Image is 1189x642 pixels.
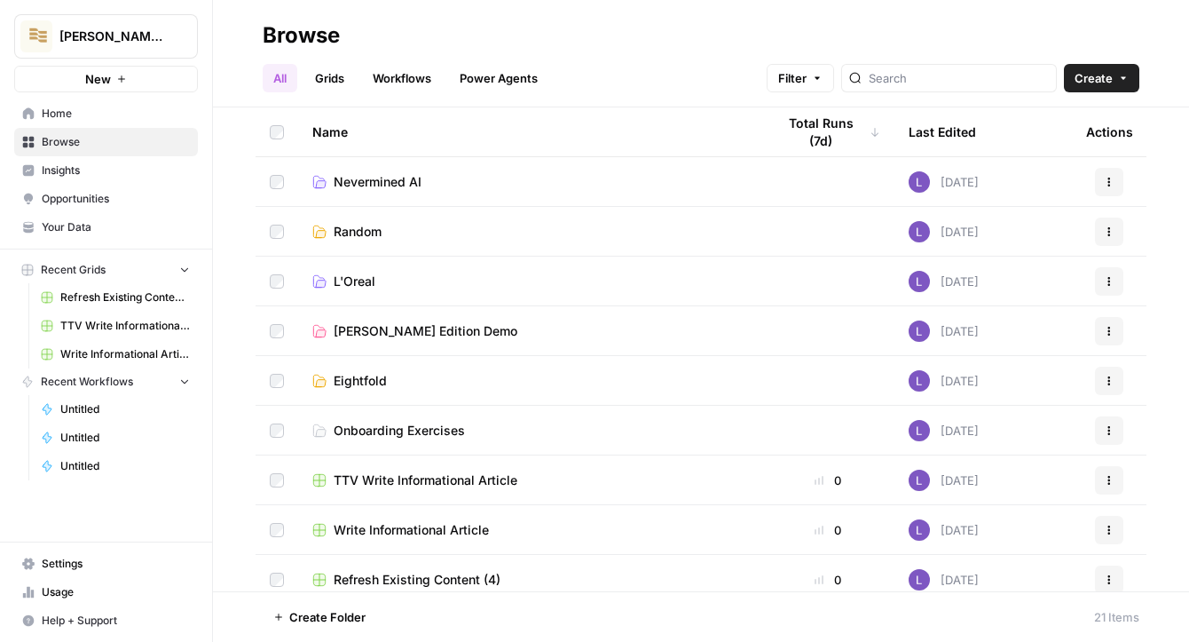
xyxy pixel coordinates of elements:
[909,171,979,193] div: [DATE]
[362,64,442,92] a: Workflows
[909,519,979,541] div: [DATE]
[909,107,976,156] div: Last Edited
[334,472,517,489] span: TTV Write Informational Article
[289,608,366,626] span: Create Folder
[14,99,198,128] a: Home
[42,584,190,600] span: Usage
[60,289,190,305] span: Refresh Existing Content (4)
[776,571,880,589] div: 0
[60,318,190,334] span: TTV Write Informational Article
[60,458,190,474] span: Untitled
[85,70,111,88] span: New
[334,273,375,290] span: L'Oreal
[263,21,340,50] div: Browse
[14,257,198,283] button: Recent Grids
[42,219,190,235] span: Your Data
[42,106,190,122] span: Home
[334,571,500,589] span: Refresh Existing Content (4)
[14,213,198,242] a: Your Data
[14,185,198,213] a: Opportunities
[312,472,747,489] a: TTV Write Informational Article
[909,470,930,491] img: rn7sh892ioif0lo51687sih9ndqw
[334,223,382,241] span: Random
[304,64,355,92] a: Grids
[776,472,880,489] div: 0
[14,550,198,578] a: Settings
[909,271,930,292] img: rn7sh892ioif0lo51687sih9ndqw
[33,452,198,480] a: Untitled
[312,173,747,191] a: Nevermined AI
[33,424,198,452] a: Untitled
[909,519,930,541] img: rn7sh892ioif0lo51687sih9ndqw
[909,221,930,242] img: rn7sh892ioif0lo51687sih9ndqw
[312,571,747,589] a: Refresh Existing Content (4)
[334,322,517,340] span: [PERSON_NAME] Edition Demo
[42,134,190,150] span: Browse
[778,69,807,87] span: Filter
[1075,69,1113,87] span: Create
[42,556,190,572] span: Settings
[60,401,190,417] span: Untitled
[776,107,880,156] div: Total Runs (7d)
[14,369,198,395] button: Recent Workflows
[60,430,190,446] span: Untitled
[14,578,198,606] a: Usage
[909,221,979,242] div: [DATE]
[334,521,489,539] span: Write Informational Article
[14,156,198,185] a: Insights
[263,64,297,92] a: All
[909,420,979,441] div: [DATE]
[909,569,930,590] img: rn7sh892ioif0lo51687sih9ndqw
[1064,64,1139,92] button: Create
[33,395,198,424] a: Untitled
[14,128,198,156] a: Browse
[909,370,979,392] div: [DATE]
[33,283,198,312] a: Refresh Existing Content (4)
[909,370,930,392] img: rn7sh892ioif0lo51687sih9ndqw
[14,14,198,59] button: Workspace: Lily's AirCraft
[33,340,198,369] a: Write Informational Article
[1094,608,1139,626] div: 21 Items
[263,603,376,631] button: Create Folder
[909,271,979,292] div: [DATE]
[33,312,198,340] a: TTV Write Informational Article
[909,420,930,441] img: rn7sh892ioif0lo51687sih9ndqw
[42,613,190,629] span: Help + Support
[909,470,979,491] div: [DATE]
[14,66,198,92] button: New
[20,20,52,52] img: Lily's AirCraft Logo
[312,223,747,241] a: Random
[767,64,834,92] button: Filter
[312,273,747,290] a: L'Oreal
[334,422,465,440] span: Onboarding Exercises
[42,162,190,178] span: Insights
[334,372,387,390] span: Eightfold
[869,69,1049,87] input: Search
[909,321,930,342] img: rn7sh892ioif0lo51687sih9ndqw
[776,521,880,539] div: 0
[60,346,190,362] span: Write Informational Article
[909,321,979,342] div: [DATE]
[14,606,198,635] button: Help + Support
[312,322,747,340] a: [PERSON_NAME] Edition Demo
[41,262,106,278] span: Recent Grids
[312,107,747,156] div: Name
[449,64,548,92] a: Power Agents
[312,372,747,390] a: Eightfold
[334,173,421,191] span: Nevermined AI
[41,374,133,390] span: Recent Workflows
[1086,107,1133,156] div: Actions
[909,569,979,590] div: [DATE]
[312,422,747,440] a: Onboarding Exercises
[59,28,167,45] span: [PERSON_NAME]'s AirCraft
[909,171,930,193] img: rn7sh892ioif0lo51687sih9ndqw
[312,521,747,539] a: Write Informational Article
[42,191,190,207] span: Opportunities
